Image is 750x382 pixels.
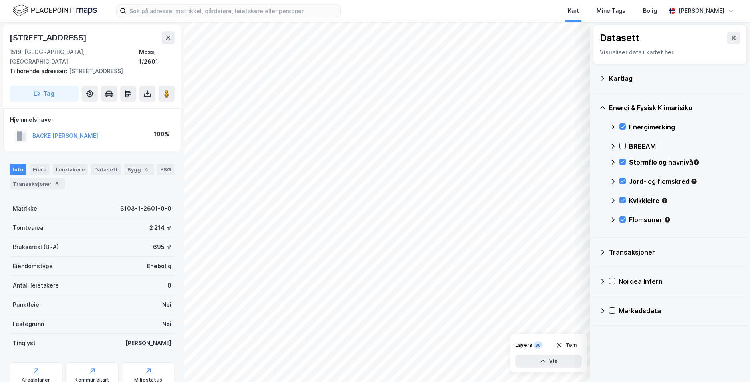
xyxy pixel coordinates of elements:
div: 100% [154,129,169,139]
div: Energimerking [629,122,740,132]
div: Kartlag [609,74,740,83]
iframe: Chat Widget [710,344,750,382]
div: ESG [157,164,174,175]
div: Mine Tags [597,6,625,16]
span: Tilhørende adresser: [10,68,69,74]
div: Hjemmelshaver [10,115,174,125]
div: Bruksareal (BRA) [13,242,59,252]
img: logo.f888ab2527a4732fd821a326f86c7f29.svg [13,4,97,18]
div: Bolig [643,6,657,16]
div: Leietakere [53,164,88,175]
div: Nei [162,319,171,329]
div: Nordea Intern [619,277,740,286]
div: BREEAM [629,141,740,151]
div: 5 [53,180,61,188]
input: Søk på adresse, matrikkel, gårdeiere, leietakere eller personer [126,5,340,17]
div: Energi & Fysisk Klimarisiko [609,103,740,113]
div: [PERSON_NAME] [125,338,171,348]
div: Visualiser data i kartet her. [600,48,740,57]
div: [STREET_ADDRESS] [10,31,88,44]
div: 2 214 ㎡ [149,223,171,233]
div: Markedsdata [619,306,740,316]
div: Tooltip anchor [661,197,668,204]
div: Transaksjoner [10,178,65,189]
div: 1519, [GEOGRAPHIC_DATA], [GEOGRAPHIC_DATA] [10,47,139,66]
div: Datasett [600,32,639,44]
div: Enebolig [147,261,171,271]
button: Tøm [551,339,582,352]
div: Kart [568,6,579,16]
div: [PERSON_NAME] [679,6,724,16]
div: 38 [534,341,542,349]
div: Bygg [124,164,154,175]
div: Eiere [30,164,50,175]
div: 695 ㎡ [153,242,171,252]
button: Tag [10,86,79,102]
div: Tooltip anchor [664,216,671,223]
div: Festegrunn [13,319,44,329]
div: Nei [162,300,171,310]
div: Tomteareal [13,223,45,233]
div: Antall leietakere [13,281,59,290]
div: 4 [143,165,151,173]
div: Jord- og flomskred [629,177,740,186]
div: Kvikkleire [629,196,740,205]
div: Layers [515,342,532,348]
div: Punktleie [13,300,39,310]
div: Transaksjoner [609,247,740,257]
div: Flomsoner [629,215,740,225]
div: Datasett [91,164,121,175]
div: Info [10,164,26,175]
div: 3103-1-2601-0-0 [120,204,171,213]
div: Matrikkel [13,204,39,213]
div: [STREET_ADDRESS] [10,66,168,76]
div: Tooltip anchor [690,178,698,185]
div: Moss, 1/2601 [139,47,175,66]
button: Vis [515,355,582,368]
div: Tinglyst [13,338,36,348]
div: Eiendomstype [13,261,53,271]
div: Stormflo og havnivå [629,157,740,167]
div: Tooltip anchor [693,159,700,166]
div: 0 [167,281,171,290]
